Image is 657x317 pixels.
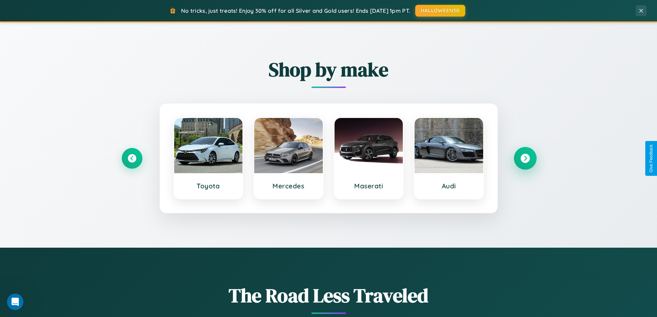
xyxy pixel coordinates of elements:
span: No tricks, just treats! Enjoy 30% off for all Silver and Gold users! Ends [DATE] 1pm PT. [181,7,410,14]
h1: The Road Less Traveled [122,282,536,309]
h3: Maserati [341,182,396,190]
button: HALLOWEEN30 [415,5,465,17]
iframe: Intercom live chat [7,294,23,310]
h3: Toyota [181,182,236,190]
h3: Mercedes [261,182,316,190]
h2: Shop by make [122,56,536,83]
div: Give Feedback [649,145,654,172]
h3: Audi [421,182,476,190]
